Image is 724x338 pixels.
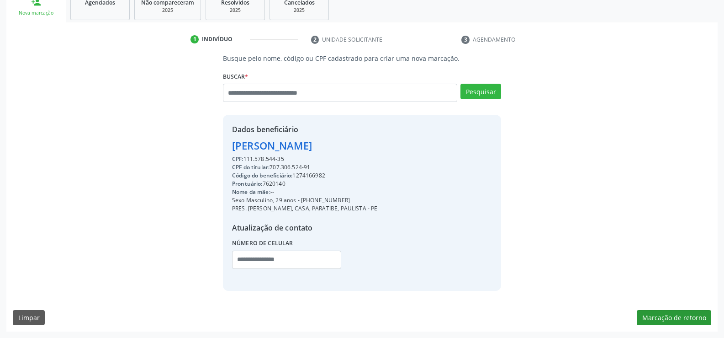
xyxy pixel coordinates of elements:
div: [PERSON_NAME] [232,138,378,153]
div: 7620140 [232,180,378,188]
div: Indivíduo [202,35,233,43]
div: 2025 [212,7,258,14]
div: Nova marcação [13,10,59,16]
button: Pesquisar [460,84,501,99]
div: Atualização de contato [232,222,378,233]
div: 2025 [276,7,322,14]
label: Buscar [223,70,248,84]
div: 111.578.544-35 [232,155,378,163]
button: Limpar [13,310,45,326]
label: Número de celular [232,236,293,251]
button: Marcação de retorno [637,310,711,326]
span: Código do beneficiário: [232,172,292,179]
div: PRES. [PERSON_NAME], CASA, PARATIBE, PAULISTA - PE [232,204,378,213]
div: 1274166982 [232,172,378,180]
span: CPF: [232,155,243,163]
div: -- [232,188,378,196]
span: Nome da mãe: [232,188,270,196]
div: 2025 [141,7,194,14]
span: CPF do titular: [232,163,270,171]
div: 707.306.524-91 [232,163,378,172]
span: Prontuário: [232,180,263,188]
p: Busque pelo nome, código ou CPF cadastrado para criar uma nova marcação. [223,54,501,63]
div: Dados beneficiário [232,124,378,135]
div: Sexo Masculino, 29 anos - [PHONE_NUMBER] [232,196,378,204]
div: 1 [190,35,199,43]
